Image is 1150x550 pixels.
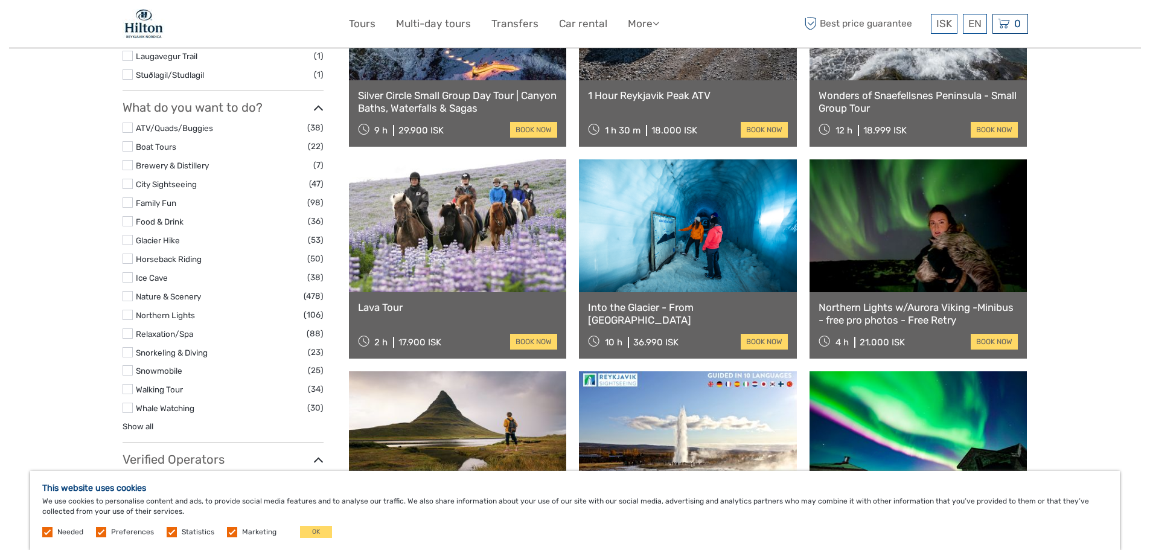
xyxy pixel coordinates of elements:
a: Boat Tours [136,142,176,152]
span: 9 h [374,125,388,136]
div: 18.999 ISK [863,125,907,136]
span: (478) [304,289,324,303]
span: (30) [307,401,324,415]
p: We're away right now. Please check back later! [17,21,136,31]
a: Wonders of Snaefellsnes Peninsula - Small Group Tour [819,89,1018,114]
span: (88) [307,327,324,341]
a: book now [741,334,788,350]
a: book now [971,122,1018,138]
a: Transfers [491,15,538,33]
span: 4 h [835,337,849,348]
span: (22) [308,139,324,153]
div: 21.000 ISK [860,337,905,348]
img: 1846-e7c6c28a-36f7-44b6-aaf6-bfd1581794f2_logo_small.jpg [123,9,165,39]
h3: Verified Operators [123,452,324,467]
span: (36) [308,214,324,228]
label: Preferences [111,527,154,537]
span: Best price guarantee [802,14,928,34]
a: Snowmobile [136,366,182,376]
a: Brewery & Distillery [136,161,209,170]
span: (1) [314,68,324,82]
h5: This website uses cookies [42,483,1108,493]
a: book now [971,334,1018,350]
span: (98) [307,196,324,209]
a: Multi-day tours [396,15,471,33]
a: ATV/Quads/Buggies [136,123,213,133]
a: Lava Tour [358,301,558,313]
a: Food & Drink [136,217,184,226]
label: Statistics [182,527,214,537]
span: (47) [309,177,324,191]
a: Relaxation/Spa [136,329,193,339]
span: 1 h 30 m [605,125,640,136]
a: Horseback Riding [136,254,202,264]
span: 12 h [835,125,852,136]
button: Open LiveChat chat widget [139,19,153,33]
a: Snorkeling & Diving [136,348,208,357]
span: (23) [308,345,324,359]
a: Nature & Scenery [136,292,201,301]
label: Marketing [242,527,276,537]
div: 29.900 ISK [398,125,444,136]
span: (1) [314,49,324,63]
div: 18.000 ISK [651,125,697,136]
a: Car rental [559,15,607,33]
a: book now [510,122,557,138]
a: Silver Circle Small Group Day Tour | Canyon Baths, Waterfalls & Sagas [358,89,558,114]
span: (50) [307,252,324,266]
a: Northern Lights [136,310,195,320]
div: 17.900 ISK [398,337,441,348]
a: Northern Lights w/Aurora Viking -Minibus - free pro photos - Free Retry [819,301,1018,326]
a: Into the Glacier - From [GEOGRAPHIC_DATA] [588,301,788,326]
a: Glacier Hike [136,235,180,245]
span: (34) [308,382,324,396]
a: More [628,15,659,33]
button: OK [300,526,332,538]
span: (106) [304,308,324,322]
div: 36.990 ISK [633,337,679,348]
a: Laugavegur Trail [136,51,197,61]
div: We use cookies to personalise content and ads, to provide social media features and to analyse ou... [30,471,1120,550]
a: book now [741,122,788,138]
span: ISK [936,18,952,30]
a: Walking Tour [136,385,183,394]
span: 10 h [605,337,622,348]
a: City Sightseeing [136,179,197,189]
a: Ice Cave [136,273,168,283]
div: EN [963,14,987,34]
a: 1 Hour Reykjavik Peak ATV [588,89,788,101]
label: Needed [57,527,83,537]
span: (38) [307,270,324,284]
span: 2 h [374,337,388,348]
span: (25) [308,363,324,377]
span: 0 [1012,18,1023,30]
a: Family Fun [136,198,176,208]
h3: What do you want to do? [123,100,324,115]
a: Whale Watching [136,403,194,413]
a: book now [510,334,557,350]
a: Stuðlagil/Studlagil [136,70,204,80]
span: (53) [308,233,324,247]
a: Tours [349,15,375,33]
a: Show all [123,421,153,431]
span: (38) [307,121,324,135]
span: (7) [313,158,324,172]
